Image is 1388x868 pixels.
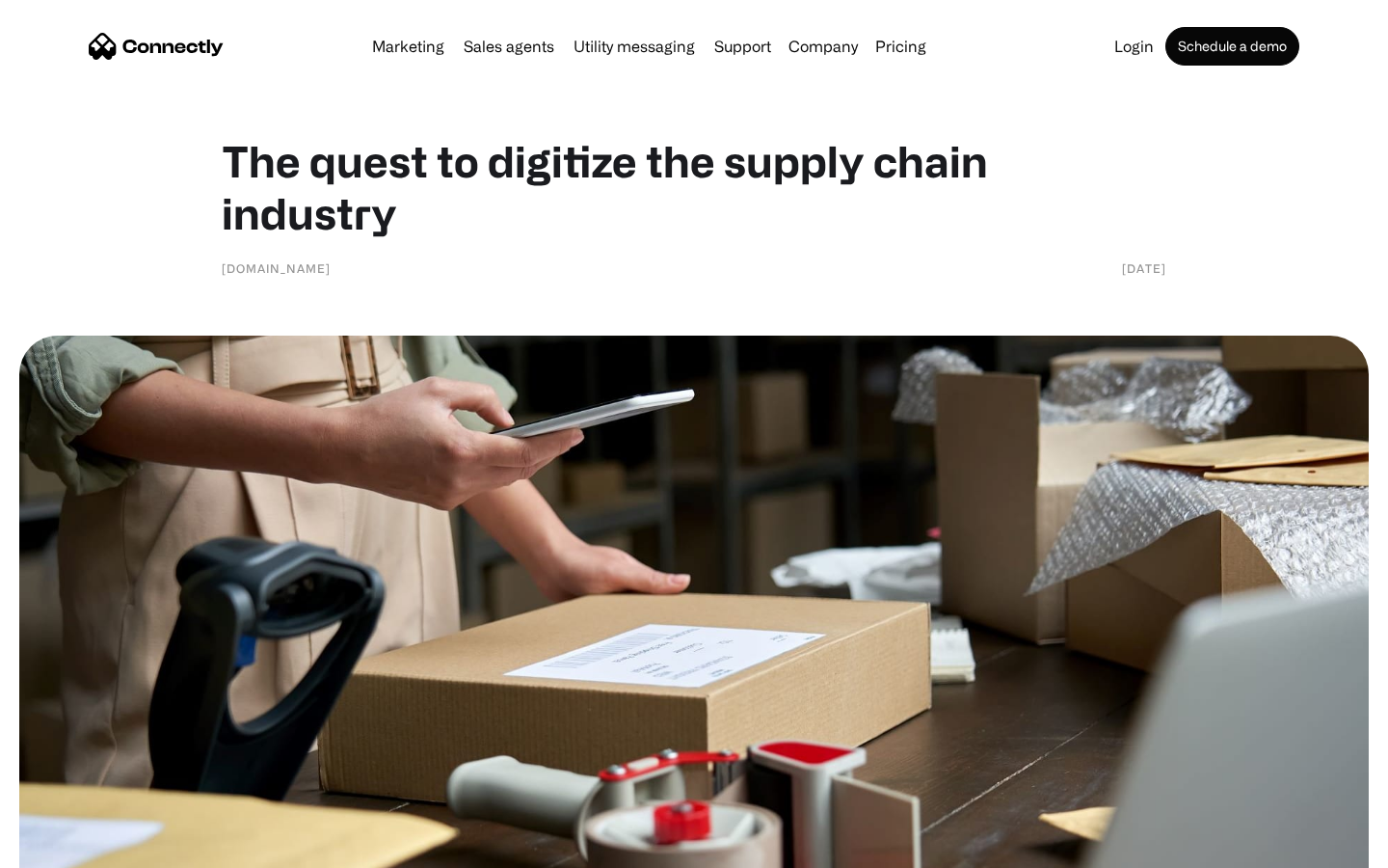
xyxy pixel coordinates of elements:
[867,39,934,54] a: Pricing
[222,258,331,278] div: [DOMAIN_NAME]
[566,39,703,54] a: Utility messaging
[783,33,864,60] div: Company
[222,135,1166,239] h1: The quest to digitize the supply chain industry
[39,834,116,861] ul: Language list
[788,33,858,60] div: Company
[364,39,452,54] a: Marketing
[1165,27,1299,66] a: Schedule a demo
[1107,39,1161,54] a: Login
[456,39,562,54] a: Sales agents
[19,834,116,861] aside: Language selected: English
[707,39,779,54] a: Support
[89,32,224,61] a: home
[1122,258,1166,278] div: [DATE]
